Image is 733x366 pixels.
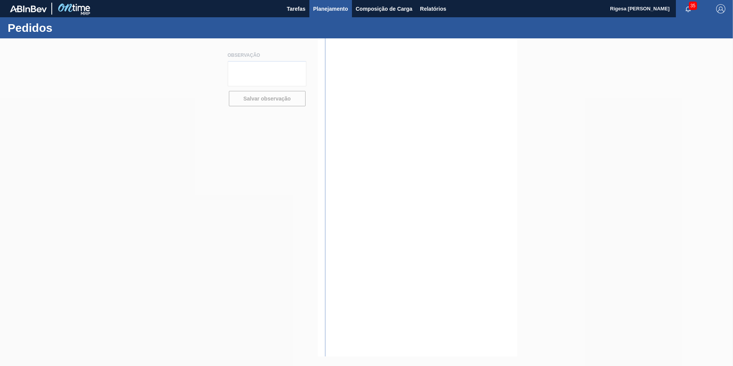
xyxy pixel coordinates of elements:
button: Notificações [676,3,700,14]
h1: Pedidos [8,23,144,32]
span: Tarefas [287,4,306,13]
span: 35 [689,2,697,10]
img: TNhmsLtSVTkK8tSr43FrP2fwEKptu5GPRR3wAAAABJRU5ErkJggg== [10,5,47,12]
span: Planejamento [313,4,348,13]
span: Composição de Carga [356,4,413,13]
img: Logout [716,4,725,13]
span: Relatórios [420,4,446,13]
